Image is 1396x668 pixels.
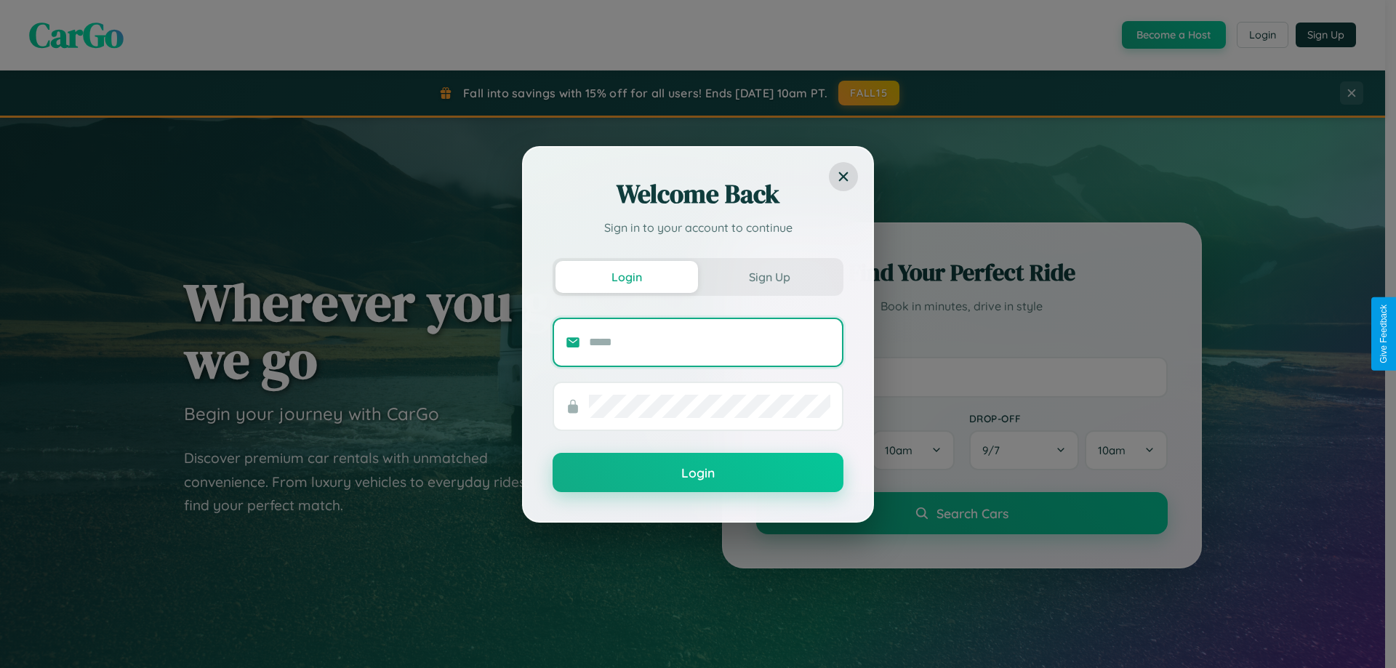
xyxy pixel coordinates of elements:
[553,177,843,212] h2: Welcome Back
[1379,305,1389,363] div: Give Feedback
[698,261,841,293] button: Sign Up
[553,453,843,492] button: Login
[555,261,698,293] button: Login
[553,219,843,236] p: Sign in to your account to continue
